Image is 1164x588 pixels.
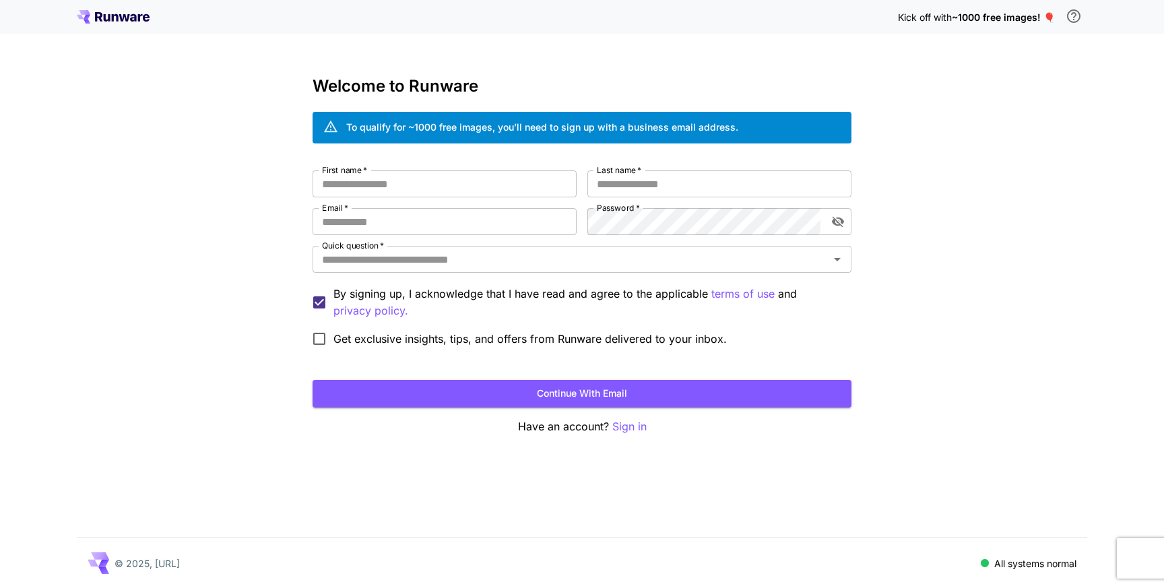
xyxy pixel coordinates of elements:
p: All systems normal [994,556,1076,570]
p: terms of use [711,286,775,302]
button: In order to qualify for free credit, you need to sign up with a business email address and click ... [1060,3,1087,30]
p: Have an account? [313,418,851,435]
p: © 2025, [URL] [115,556,180,570]
button: Open [828,250,847,269]
p: privacy policy. [333,302,408,319]
p: By signing up, I acknowledge that I have read and agree to the applicable and [333,286,841,319]
button: Continue with email [313,380,851,407]
label: Last name [597,164,641,176]
label: First name [322,164,367,176]
div: To qualify for ~1000 free images, you’ll need to sign up with a business email address. [346,120,738,134]
button: By signing up, I acknowledge that I have read and agree to the applicable terms of use and [333,302,408,319]
label: Quick question [322,240,384,251]
span: Get exclusive insights, tips, and offers from Runware delivered to your inbox. [333,331,727,347]
button: Sign in [612,418,647,435]
button: toggle password visibility [826,209,850,234]
button: By signing up, I acknowledge that I have read and agree to the applicable and privacy policy. [711,286,775,302]
label: Email [322,202,348,214]
h3: Welcome to Runware [313,77,851,96]
span: ~1000 free images! 🎈 [952,11,1055,23]
label: Password [597,202,640,214]
span: Kick off with [898,11,952,23]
